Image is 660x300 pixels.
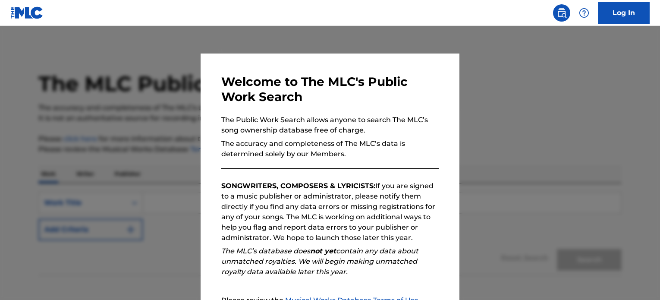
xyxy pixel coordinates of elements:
img: MLC Logo [10,6,44,19]
div: Help [575,4,593,22]
p: The Public Work Search allows anyone to search The MLC’s song ownership database free of charge. [221,115,439,136]
img: help [579,8,589,18]
p: If you are signed to a music publisher or administrator, please notify them directly if you find ... [221,181,439,243]
h3: Welcome to The MLC's Public Work Search [221,74,439,104]
a: Log In [598,2,650,24]
em: The MLC’s database does contain any data about unmatched royalties. We will begin making unmatche... [221,247,418,276]
img: search [556,8,567,18]
p: The accuracy and completeness of The MLC’s data is determined solely by our Members. [221,139,439,159]
strong: SONGWRITERS, COMPOSERS & LYRICISTS: [221,182,375,190]
a: Public Search [553,4,570,22]
strong: not yet [310,247,336,255]
iframe: Chat Widget [617,259,660,300]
